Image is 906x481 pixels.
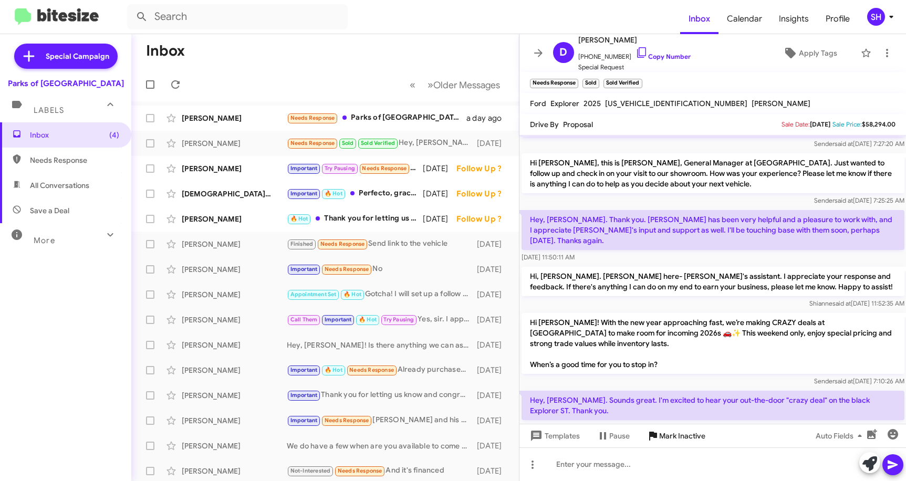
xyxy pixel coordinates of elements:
span: Labels [34,106,64,115]
a: Calendar [718,4,770,34]
span: [DATE] 11:50:11 AM [522,253,575,261]
div: [DATE] [475,441,511,451]
div: [DATE] [475,390,511,401]
span: Inbox [30,130,119,140]
span: [DATE] [810,120,830,128]
input: Search [127,4,348,29]
a: Profile [817,4,858,34]
div: [DATE] [475,289,511,300]
span: More [34,236,55,245]
small: Sold [582,79,599,88]
span: Important [290,165,318,172]
span: Important [325,316,352,323]
span: Needs Response [290,114,335,121]
span: 🔥 Hot [343,291,361,298]
div: [DATE] [423,189,456,199]
a: Special Campaign [14,44,118,69]
div: Already purchased a new car [287,364,475,376]
div: [PERSON_NAME] [182,340,287,350]
div: Follow Up ? [456,189,510,199]
div: Send link to the vehicle [287,238,475,250]
span: Important [290,190,318,197]
span: said at [834,140,852,148]
span: Needs Response [349,367,394,373]
span: Sender [DATE] 7:27:20 AM [814,140,904,148]
div: We do have a few when are you available to come and check them out? [287,441,475,451]
span: Appointment Set [290,291,337,298]
button: Apply Tags [764,44,856,62]
div: [DATE] [475,264,511,275]
small: Needs Response [530,79,578,88]
span: said at [834,196,852,204]
span: [PERSON_NAME] [752,99,810,108]
p: Hi [PERSON_NAME], this is [PERSON_NAME], General Manager at [GEOGRAPHIC_DATA]. Just wanted to fol... [522,153,904,193]
span: Apply Tags [799,44,837,62]
span: said at [832,299,850,307]
span: Older Messages [433,79,500,91]
div: [PERSON_NAME] [182,138,287,149]
span: All Conversations [30,180,89,191]
span: Sender [DATE] 7:25:25 AM [814,196,904,204]
a: Copy Number [636,53,691,60]
div: [PERSON_NAME] [182,466,287,476]
div: No [287,263,475,275]
div: [PERSON_NAME] [182,214,287,224]
span: said at [834,377,852,385]
span: Try Pausing [383,316,414,323]
span: Important [290,367,318,373]
div: [PERSON_NAME] and his manager [287,414,475,426]
span: Needs Response [325,266,369,273]
div: Follow Up ? [456,214,510,224]
span: Important [290,392,318,399]
div: [DATE] [475,415,511,426]
span: Ford [530,99,546,108]
div: SH [867,8,885,26]
div: [PERSON_NAME] [182,441,287,451]
button: Mark Inactive [638,426,714,445]
span: Proposal [563,120,593,129]
span: 2025 [584,99,601,108]
div: [PERSON_NAME] [182,315,287,325]
p: Hi, [PERSON_NAME]. [PERSON_NAME] here- [PERSON_NAME]'s assistant. I appreciate your response and ... [522,267,904,296]
div: [DATE] [475,315,511,325]
span: Call Them [290,316,318,323]
span: 🔥 Hot [325,367,342,373]
button: SH [858,8,894,26]
span: Shianne [DATE] 11:52:35 AM [809,299,904,307]
div: [DATE] [423,163,456,174]
div: [PERSON_NAME] [182,113,287,123]
span: » [428,78,433,91]
span: 🔥 Hot [325,190,342,197]
span: [US_VEHICLE_IDENTIFICATION_NUMBER] [605,99,747,108]
span: Sender [DATE] 7:10:26 AM [814,377,904,385]
div: Hi [PERSON_NAME]....thanks for reaching out. I would need to see the deal before I came in so may... [287,162,423,174]
div: [PERSON_NAME] [182,365,287,375]
span: D [559,44,567,61]
div: [PERSON_NAME] [182,163,287,174]
span: 🔥 Hot [359,316,377,323]
span: Needs Response [290,140,335,147]
div: Yes, sir. I appreciate your patience again. [287,313,475,326]
p: Hey, [PERSON_NAME]. Thank you. [PERSON_NAME] has been very helpful and a pleasure to work with, a... [522,210,904,250]
span: Mark Inactive [659,426,705,445]
span: [PERSON_NAME] [578,34,691,46]
div: Hey, [PERSON_NAME]! Is there anything we can assist you with your car search? [287,340,475,350]
span: Needs Response [30,155,119,165]
button: Templates [519,426,588,445]
div: Follow Up ? [456,163,510,174]
h1: Inbox [146,43,185,59]
div: [DATE] [475,365,511,375]
span: Special Campaign [46,51,109,61]
span: Special Request [578,62,691,72]
span: Important [290,417,318,424]
nav: Page navigation example [404,74,506,96]
div: [DATE] [475,466,511,476]
div: Hey, [PERSON_NAME]. Sounds great. I'm excited to hear your out-the-door "crazy deal" on the black... [287,137,475,149]
span: Needs Response [320,240,365,247]
span: Explorer [550,99,579,108]
div: Parks of [GEOGRAPHIC_DATA] [287,112,466,124]
a: Inbox [680,4,718,34]
span: Sold [342,140,354,147]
